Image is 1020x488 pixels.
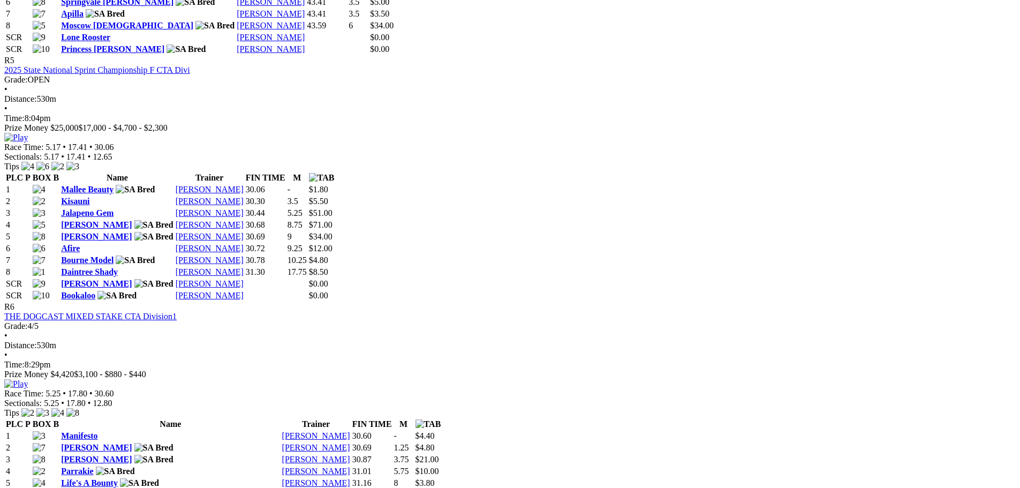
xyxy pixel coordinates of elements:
img: SA Bred [134,443,173,453]
span: $0.00 [309,291,328,300]
a: Parrakie [61,467,93,476]
th: Name [61,419,280,430]
a: [PERSON_NAME] [282,467,350,476]
td: 2 [5,196,31,207]
a: 2025 State National Sprint Championship F CTA Divi [4,65,190,74]
th: M [394,419,414,430]
span: • [61,152,64,161]
a: Daintree Shady [61,267,118,276]
img: 7 [33,443,46,453]
td: 7 [5,9,31,19]
a: [PERSON_NAME] [282,478,350,487]
img: SA Bred [120,478,159,488]
td: SCR [5,290,31,301]
text: - [394,431,397,440]
img: SA Bred [116,256,155,265]
img: SA Bred [134,232,173,242]
img: SA Bred [96,467,135,476]
th: FIN TIME [245,172,286,183]
span: Race Time: [4,142,43,152]
img: 6 [36,162,49,171]
span: $34.00 [370,21,394,30]
td: 1 [5,431,31,441]
a: [PERSON_NAME] [282,443,350,452]
div: 8:04pm [4,114,1016,123]
img: 2 [33,467,46,476]
td: 31.30 [245,267,286,277]
td: 30.78 [245,255,286,266]
td: 30.44 [245,208,286,219]
div: Prize Money $25,000 [4,123,1016,133]
text: 8.75 [288,220,303,229]
img: SA Bred [116,185,155,194]
img: SA Bred [134,220,173,230]
span: Tips [4,162,19,171]
td: 30.68 [245,220,286,230]
td: 2 [5,442,31,453]
span: Sectionals: [4,152,42,161]
td: 4 [5,466,31,477]
span: 12.65 [93,152,112,161]
td: 30.06 [245,184,286,195]
span: $0.00 [309,279,328,288]
span: • [88,152,91,161]
span: BOX [33,419,51,429]
td: 1 [5,184,31,195]
img: 4 [51,408,64,418]
span: • [63,389,66,398]
img: SA Bred [134,279,173,289]
td: 43.59 [306,20,347,31]
span: $17,000 - $4,700 - $2,300 [78,123,168,132]
img: 7 [33,9,46,19]
td: 30.69 [245,231,286,242]
a: [PERSON_NAME] [282,431,350,440]
text: 9 [288,232,292,241]
span: P [25,419,31,429]
a: [PERSON_NAME] [237,44,305,54]
img: 3 [66,162,79,171]
div: 8:29pm [4,360,1016,370]
span: • [4,104,7,113]
img: 9 [33,33,46,42]
span: Time: [4,114,25,123]
td: 43.41 [306,9,347,19]
span: $4.80 [309,256,328,265]
td: 6 [5,243,31,254]
img: 10 [33,44,50,54]
span: $3.80 [415,478,435,487]
span: 17.80 [66,399,86,408]
img: 4 [33,185,46,194]
img: 1 [33,267,46,277]
a: Kisauni [61,197,89,206]
a: [PERSON_NAME] [61,220,132,229]
text: 9.25 [288,244,303,253]
span: R5 [4,56,14,65]
img: 8 [66,408,79,418]
img: 3 [36,408,49,418]
span: 30.60 [95,389,114,398]
a: Life's A Bounty [61,478,118,487]
span: $10.00 [415,467,439,476]
img: 5 [33,21,46,31]
text: 3.75 [394,455,409,464]
span: 5.17 [44,152,59,161]
img: 5 [33,220,46,230]
span: $0.00 [370,44,389,54]
td: SCR [5,44,31,55]
img: Play [4,133,28,142]
span: 5.17 [46,142,61,152]
span: $51.00 [309,208,333,217]
text: 1.25 [394,443,409,452]
img: SA Bred [134,455,173,464]
a: [PERSON_NAME] [61,232,132,241]
span: 5.25 [46,389,61,398]
span: $34.00 [309,232,333,241]
a: [PERSON_NAME] [61,443,132,452]
td: 30.69 [352,442,392,453]
text: 3.5 [349,9,359,18]
text: 3.5 [288,197,298,206]
td: 3 [5,454,31,465]
th: Name [61,172,174,183]
a: [PERSON_NAME] [176,232,244,241]
a: [PERSON_NAME] [237,9,305,18]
